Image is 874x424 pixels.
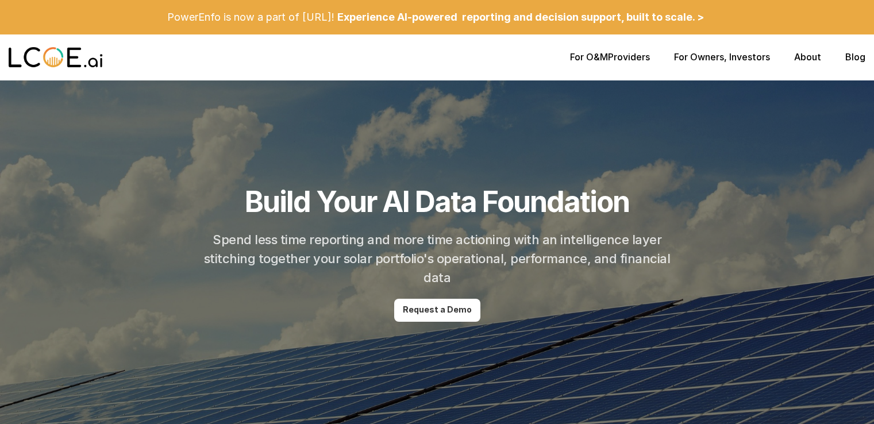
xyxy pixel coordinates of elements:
[394,299,480,322] a: Request a Demo
[674,52,770,63] p: , Investors
[195,230,679,287] h2: Spend less time reporting and more time actioning with an intelligence layer stitching together y...
[167,11,334,24] p: PowerEnfo is now a part of [URL]!
[570,52,650,63] p: Providers
[403,305,472,315] p: Request a Demo
[337,11,704,24] p: Experience AI-powered reporting and decision support, built to scale. >
[334,3,707,31] a: Experience AI-powered reporting and decision support, built to scale. >
[570,51,608,63] a: For O&M
[674,51,724,63] a: For Owners
[845,51,865,63] a: Blog
[794,51,821,63] a: About
[245,184,629,219] h1: Build Your AI Data Foundation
